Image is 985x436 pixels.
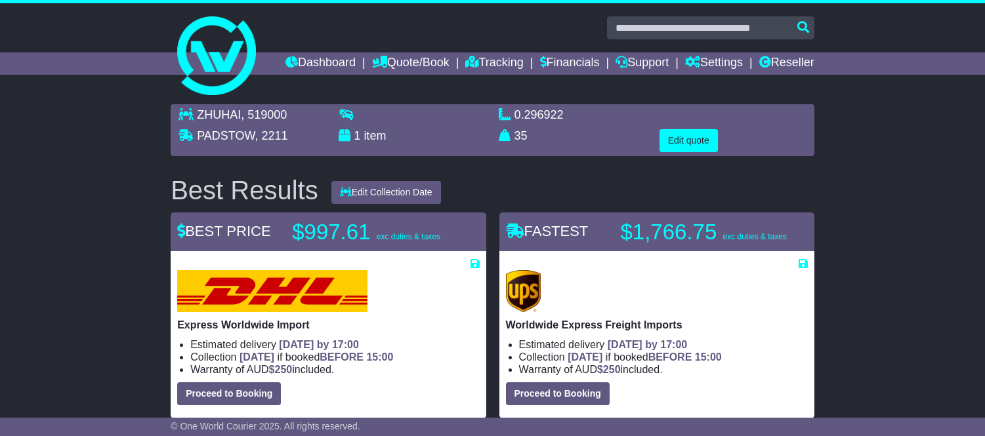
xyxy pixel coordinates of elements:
a: Support [616,52,669,75]
span: [DATE] by 17:00 [608,339,688,350]
button: Edit Collection Date [331,181,441,204]
li: Estimated delivery [190,338,479,351]
span: ZHUHAI [197,108,241,121]
p: Worldwide Express Freight Imports [506,319,808,331]
img: UPS (new): Worldwide Express Freight Imports [506,270,541,312]
a: Financials [540,52,600,75]
span: if booked [240,351,393,363]
span: 250 [275,364,293,375]
a: Quote/Book [372,52,450,75]
div: Best Results [164,176,325,205]
span: BEFORE [648,351,692,363]
span: [DATE] [568,351,602,363]
span: , 2211 [255,129,288,142]
span: , 519000 [241,108,287,121]
a: Dashboard [285,52,356,75]
button: Proceed to Booking [506,382,610,405]
a: Tracking [465,52,523,75]
button: Edit quote [660,129,718,152]
li: Collection [519,351,808,363]
span: © One World Courier 2025. All rights reserved. [171,421,360,431]
span: [DATE] by 17:00 [279,339,359,350]
span: exc duties & taxes [377,232,440,241]
span: BEST PRICE [177,223,270,239]
p: $1,766.75 [621,219,787,245]
span: 250 [603,364,621,375]
span: PADSTOW [197,129,255,142]
a: Reseller [759,52,814,75]
span: 1 [354,129,360,142]
span: [DATE] [240,351,274,363]
span: 15:00 [695,351,722,363]
li: Estimated delivery [519,338,808,351]
span: $ [597,364,621,375]
span: exc duties & taxes [723,232,786,241]
span: if booked [568,351,721,363]
span: FASTEST [506,223,589,239]
span: 15:00 [366,351,393,363]
p: Express Worldwide Import [177,319,479,331]
a: Settings [685,52,743,75]
span: $ [269,364,293,375]
li: Collection [190,351,479,363]
p: $997.61 [292,219,456,245]
img: DHL: Express Worldwide Import [177,270,367,312]
span: 0.296922 [514,108,564,121]
button: Proceed to Booking [177,382,281,405]
span: BEFORE [320,351,364,363]
li: Warranty of AUD included. [190,363,479,376]
span: 35 [514,129,528,142]
li: Warranty of AUD included. [519,363,808,376]
span: item [364,129,386,142]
